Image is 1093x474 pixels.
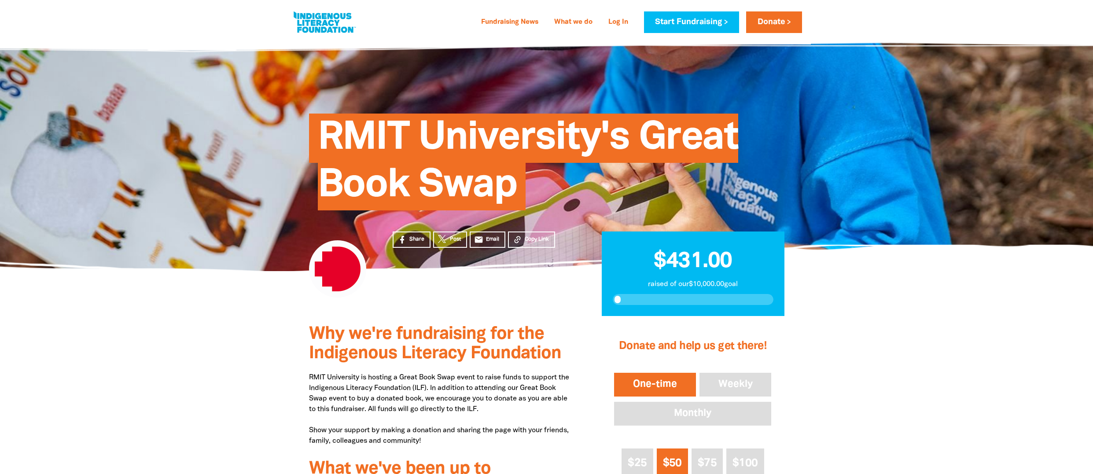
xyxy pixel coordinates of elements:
span: $100 [732,458,758,468]
span: $50 [663,458,682,468]
span: RMIT University's Great Book Swap [318,120,738,210]
button: Monthly [612,400,773,427]
span: Share [409,235,424,243]
a: Start Fundraising [644,11,739,33]
span: $25 [628,458,647,468]
p: raised of our $10,000.00 goal [613,279,773,290]
i: email [474,235,483,244]
span: Post [450,235,461,243]
span: Why we're fundraising for the Indigenous Literacy Foundation [309,326,561,362]
span: $431.00 [654,251,732,272]
a: emailEmail [470,231,506,248]
a: Donate [746,11,802,33]
a: Fundraising News [476,15,544,29]
span: Copy Link [525,235,549,243]
a: Post [433,231,467,248]
button: Weekly [698,371,773,398]
button: Copy Link [508,231,555,248]
button: One-time [612,371,698,398]
a: What we do [549,15,598,29]
a: Share [393,231,431,248]
h2: Donate and help us get there! [612,329,773,364]
a: Log In [603,15,633,29]
span: $75 [698,458,717,468]
span: Email [486,235,499,243]
p: RMIT University is hosting a Great Book Swap event to raise funds to support the Indigenous Liter... [309,372,575,446]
